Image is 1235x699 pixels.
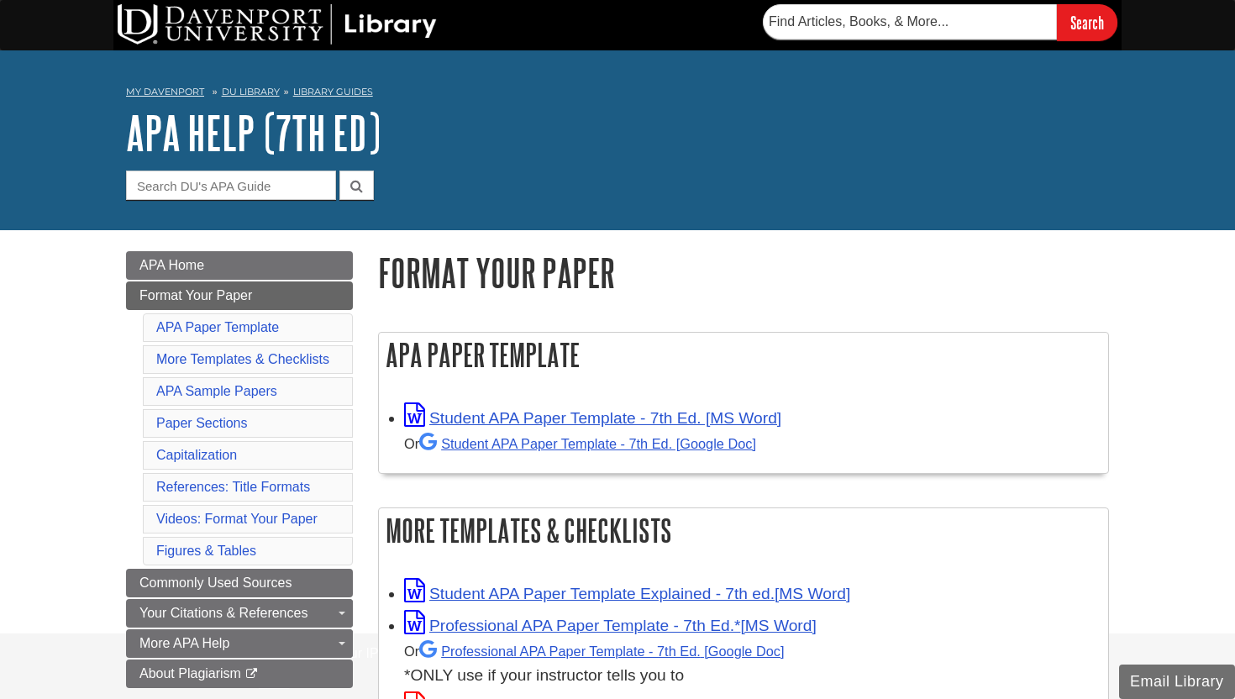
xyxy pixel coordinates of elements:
nav: breadcrumb [126,81,1109,108]
a: Videos: Format Your Paper [156,512,318,526]
span: Your Citations & References [139,606,307,620]
a: APA Sample Papers [156,384,277,398]
input: Find Articles, Books, & More... [763,4,1057,39]
a: Commonly Used Sources [126,569,353,597]
a: DU Library [222,86,280,97]
small: Or [404,436,756,451]
span: About Plagiarism [139,666,241,681]
input: Search [1057,4,1117,40]
i: This link opens in a new window [244,669,259,680]
a: More Templates & Checklists [156,352,329,366]
a: Paper Sections [156,416,248,430]
a: Your Citations & References [126,599,353,628]
a: Student APA Paper Template - 7th Ed. [Google Doc] [419,436,756,451]
a: APA Paper Template [156,320,279,334]
a: Link opens in new window [404,585,850,602]
a: Link opens in new window [404,617,817,634]
form: Searches DU Library's articles, books, and more [763,4,1117,40]
div: *ONLY use if your instructor tells you to [404,639,1100,688]
a: My Davenport [126,85,204,99]
a: Professional APA Paper Template - 7th Ed. [419,644,784,659]
h2: APA Paper Template [379,333,1108,377]
h1: Format Your Paper [378,251,1109,294]
span: More APA Help [139,636,229,650]
a: References: Title Formats [156,480,310,494]
h2: More Templates & Checklists [379,508,1108,553]
a: About Plagiarism [126,660,353,688]
a: Format Your Paper [126,281,353,310]
small: Or [404,644,784,659]
img: DU Library [118,4,437,45]
a: APA Home [126,251,353,280]
a: Library Guides [293,86,373,97]
div: Guide Page Menu [126,251,353,688]
a: APA Help (7th Ed) [126,107,381,159]
button: Email Library [1119,665,1235,699]
a: Figures & Tables [156,544,256,558]
span: APA Home [139,258,204,272]
span: Commonly Used Sources [139,575,292,590]
span: Format Your Paper [139,288,252,302]
a: Capitalization [156,448,237,462]
a: Link opens in new window [404,409,781,427]
input: Search DU's APA Guide [126,171,336,200]
a: More APA Help [126,629,353,658]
